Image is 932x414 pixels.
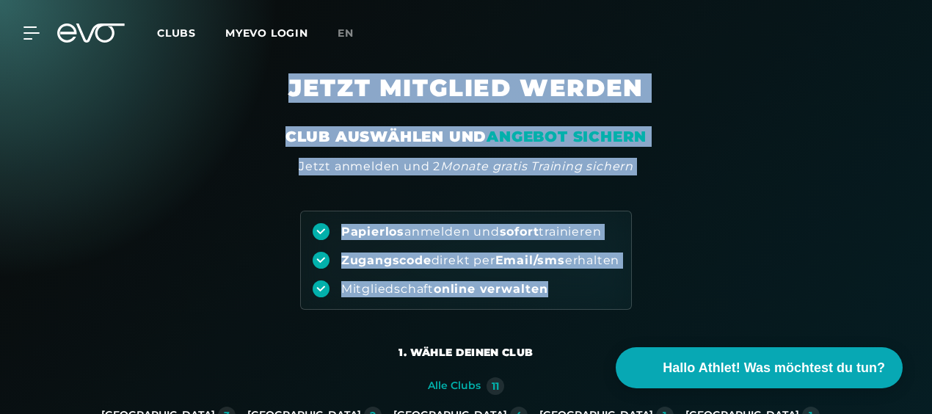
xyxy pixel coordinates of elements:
[492,381,499,391] div: 11
[341,225,404,239] strong: Papierlos
[663,358,885,378] span: Hallo Athlet! Was möchtest du tun?
[341,253,432,267] strong: Zugangscode
[428,379,481,393] div: Alle Clubs
[487,128,647,145] em: ANGEBOT SICHERN
[341,224,602,240] div: anmelden und trainieren
[341,253,619,269] div: direkt per erhalten
[440,159,633,173] em: Monate gratis Training sichern
[616,347,903,388] button: Hallo Athlet! Was möchtest du tun?
[157,26,225,40] a: Clubs
[157,26,196,40] span: Clubs
[225,26,308,40] a: MYEVO LOGIN
[128,73,804,126] h1: JETZT MITGLIED WERDEN
[398,345,533,360] div: 1. Wähle deinen Club
[341,281,548,297] div: Mitgliedschaft
[500,225,539,239] strong: sofort
[338,25,371,42] a: en
[495,253,565,267] strong: Email/sms
[434,282,548,296] strong: online verwalten
[285,126,647,147] div: CLUB AUSWÄHLEN UND
[299,158,633,175] div: Jetzt anmelden und 2
[338,26,354,40] span: en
